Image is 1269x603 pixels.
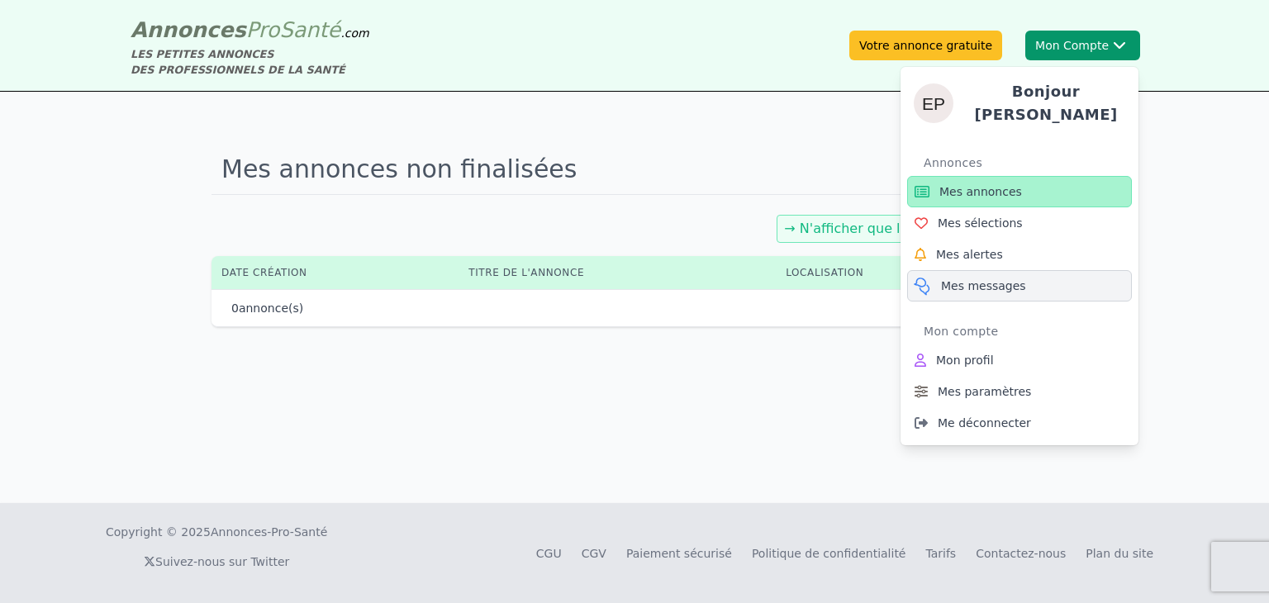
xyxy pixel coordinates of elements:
a: Politique de confidentialité [752,547,906,560]
a: Mes paramètres [907,376,1132,407]
img: Elena [914,83,953,123]
button: Mon CompteElenaBonjour [PERSON_NAME]AnnoncesMes annoncesMes sélectionsMes alertesMes messagesMon ... [1025,31,1140,60]
a: Tarifs [925,547,956,560]
span: Mes messages [941,278,1026,294]
span: Mes annonces [939,183,1022,200]
span: Pro [246,17,280,42]
a: AnnoncesProSanté.com [131,17,369,42]
h4: Bonjour [PERSON_NAME] [967,80,1125,126]
span: .com [340,26,368,40]
span: Mes alertes [936,246,1003,263]
span: Mes sélections [938,215,1023,231]
span: Mon profil [936,352,994,368]
span: Santé [279,17,340,42]
th: Titre de l'annonce [459,256,776,289]
h1: Mes annonces non finalisées [211,145,1057,195]
a: Mon profil [907,344,1132,376]
a: Annonces-Pro-Santé [211,524,327,540]
a: CGU [536,547,562,560]
a: Plan du site [1086,547,1153,560]
th: Localisation [776,256,1005,289]
a: Mes annonces [907,176,1132,207]
span: Annonces [131,17,246,42]
p: annonce(s) [231,300,303,316]
div: Mon compte [924,318,1132,344]
span: Mes paramètres [938,383,1031,400]
a: Contactez-nous [976,547,1066,560]
div: Annonces [924,150,1132,176]
a: CGV [582,547,606,560]
span: Me déconnecter [938,415,1031,431]
a: Votre annonce gratuite [849,31,1002,60]
a: Me déconnecter [907,407,1132,439]
a: Mes alertes [907,239,1132,270]
th: Date création [211,256,459,289]
span: 0 [231,301,239,315]
a: Suivez-nous sur Twitter [144,555,289,568]
a: Mes sélections [907,207,1132,239]
a: Mes messages [907,270,1132,301]
div: LES PETITES ANNONCES DES PROFESSIONNELS DE LA SANTÉ [131,46,369,78]
a: → N'afficher que les annonces diffusées [784,221,1047,236]
div: Copyright © 2025 [106,524,327,540]
a: Paiement sécurisé [626,547,732,560]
